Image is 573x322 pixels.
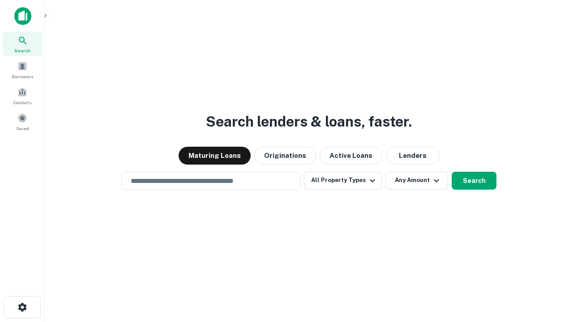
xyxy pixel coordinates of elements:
[3,32,42,56] a: Search
[16,125,29,132] span: Saved
[3,58,42,82] a: Borrowers
[452,172,496,190] button: Search
[12,73,33,80] span: Borrowers
[13,99,31,106] span: Contacts
[254,147,316,165] button: Originations
[14,47,30,54] span: Search
[386,147,440,165] button: Lenders
[320,147,382,165] button: Active Loans
[3,84,42,108] a: Contacts
[14,7,31,25] img: capitalize-icon.png
[528,222,573,265] iframe: Chat Widget
[206,111,412,132] h3: Search lenders & loans, faster.
[179,147,251,165] button: Maturing Loans
[385,172,448,190] button: Any Amount
[3,110,42,134] a: Saved
[304,172,382,190] button: All Property Types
